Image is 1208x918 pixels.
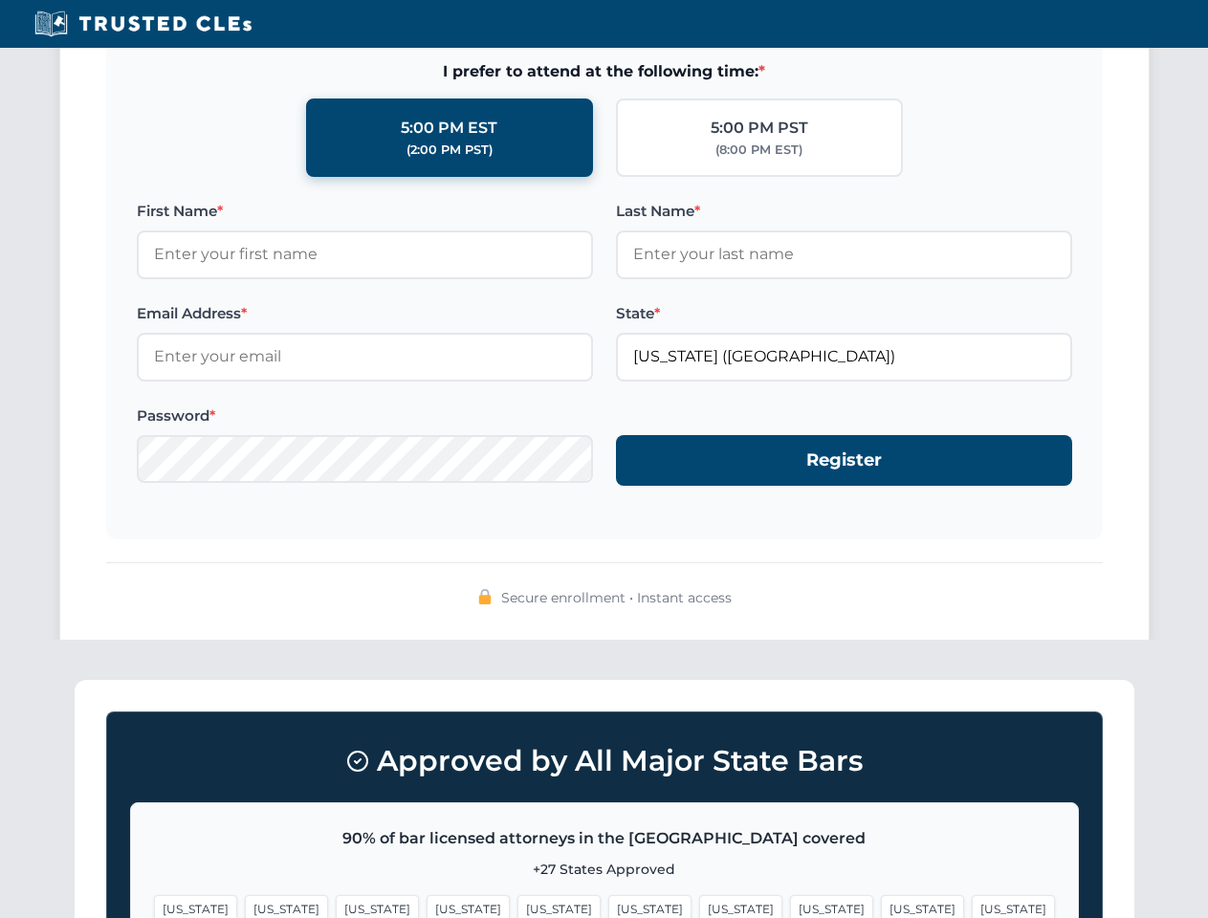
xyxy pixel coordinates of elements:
[616,302,1072,325] label: State
[137,302,593,325] label: Email Address
[501,587,732,608] span: Secure enrollment • Instant access
[711,116,808,141] div: 5:00 PM PST
[154,826,1055,851] p: 90% of bar licensed attorneys in the [GEOGRAPHIC_DATA] covered
[137,230,593,278] input: Enter your first name
[715,141,802,160] div: (8:00 PM EST)
[137,59,1072,84] span: I prefer to attend at the following time:
[137,404,593,427] label: Password
[137,333,593,381] input: Enter your email
[130,735,1079,787] h3: Approved by All Major State Bars
[154,859,1055,880] p: +27 States Approved
[401,116,497,141] div: 5:00 PM EST
[137,200,593,223] label: First Name
[406,141,493,160] div: (2:00 PM PST)
[29,10,257,38] img: Trusted CLEs
[616,333,1072,381] input: Florida (FL)
[616,200,1072,223] label: Last Name
[477,589,493,604] img: 🔒
[616,435,1072,486] button: Register
[616,230,1072,278] input: Enter your last name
